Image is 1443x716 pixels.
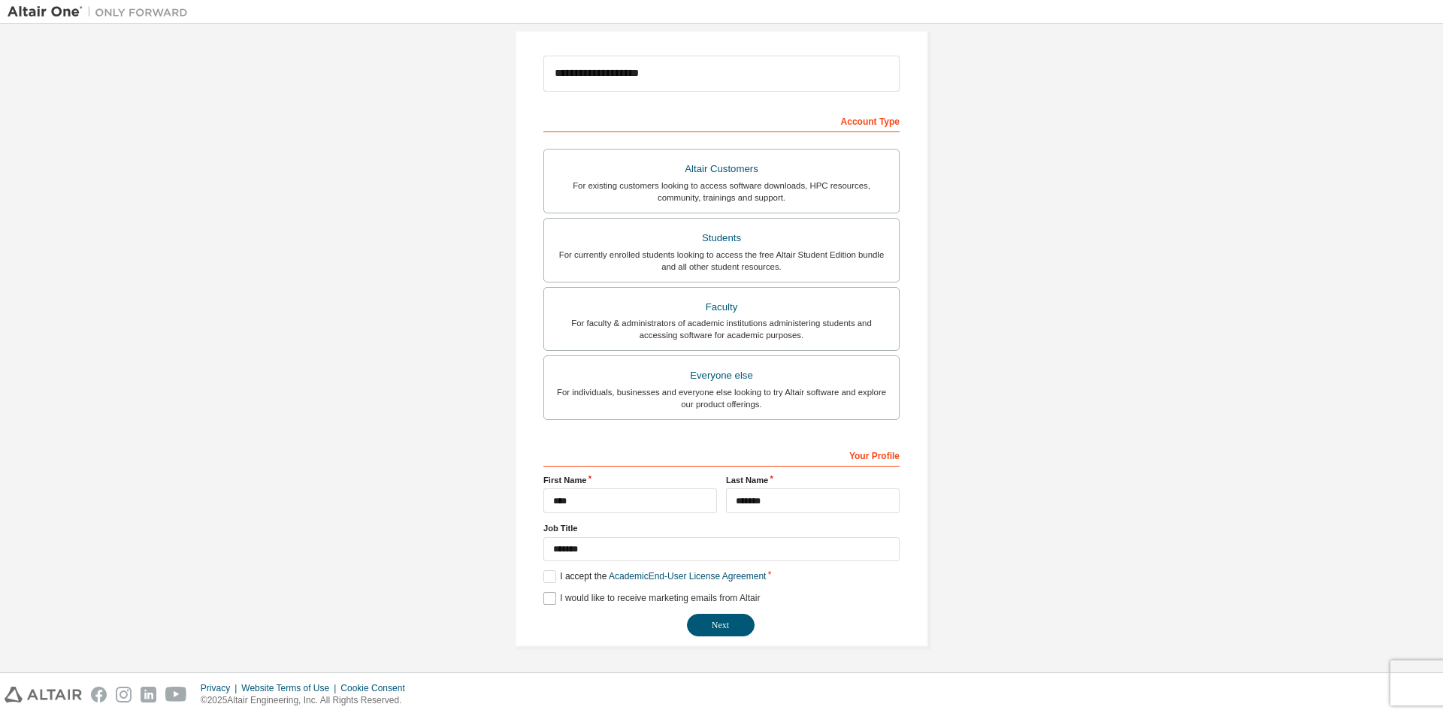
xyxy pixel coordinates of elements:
[553,297,890,318] div: Faculty
[553,317,890,341] div: For faculty & administrators of academic institutions administering students and accessing softwa...
[543,474,717,486] label: First Name
[687,614,755,636] button: Next
[543,443,900,467] div: Your Profile
[553,386,890,410] div: For individuals, businesses and everyone else looking to try Altair software and explore our prod...
[141,687,156,702] img: linkedin.svg
[201,682,241,694] div: Privacy
[241,682,340,694] div: Website Terms of Use
[8,5,195,20] img: Altair One
[165,687,187,702] img: youtube.svg
[553,249,890,273] div: For currently enrolled students looking to access the free Altair Student Edition bundle and all ...
[543,522,900,534] label: Job Title
[5,687,82,702] img: altair_logo.svg
[609,571,766,582] a: Academic End-User License Agreement
[340,682,413,694] div: Cookie Consent
[726,474,900,486] label: Last Name
[553,228,890,249] div: Students
[543,108,900,132] div: Account Type
[116,687,132,702] img: instagram.svg
[543,570,766,583] label: I accept the
[553,365,890,386] div: Everyone else
[201,694,414,707] p: © 2025 Altair Engineering, Inc. All Rights Reserved.
[553,180,890,204] div: For existing customers looking to access software downloads, HPC resources, community, trainings ...
[553,159,890,180] div: Altair Customers
[91,687,107,702] img: facebook.svg
[543,592,760,605] label: I would like to receive marketing emails from Altair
